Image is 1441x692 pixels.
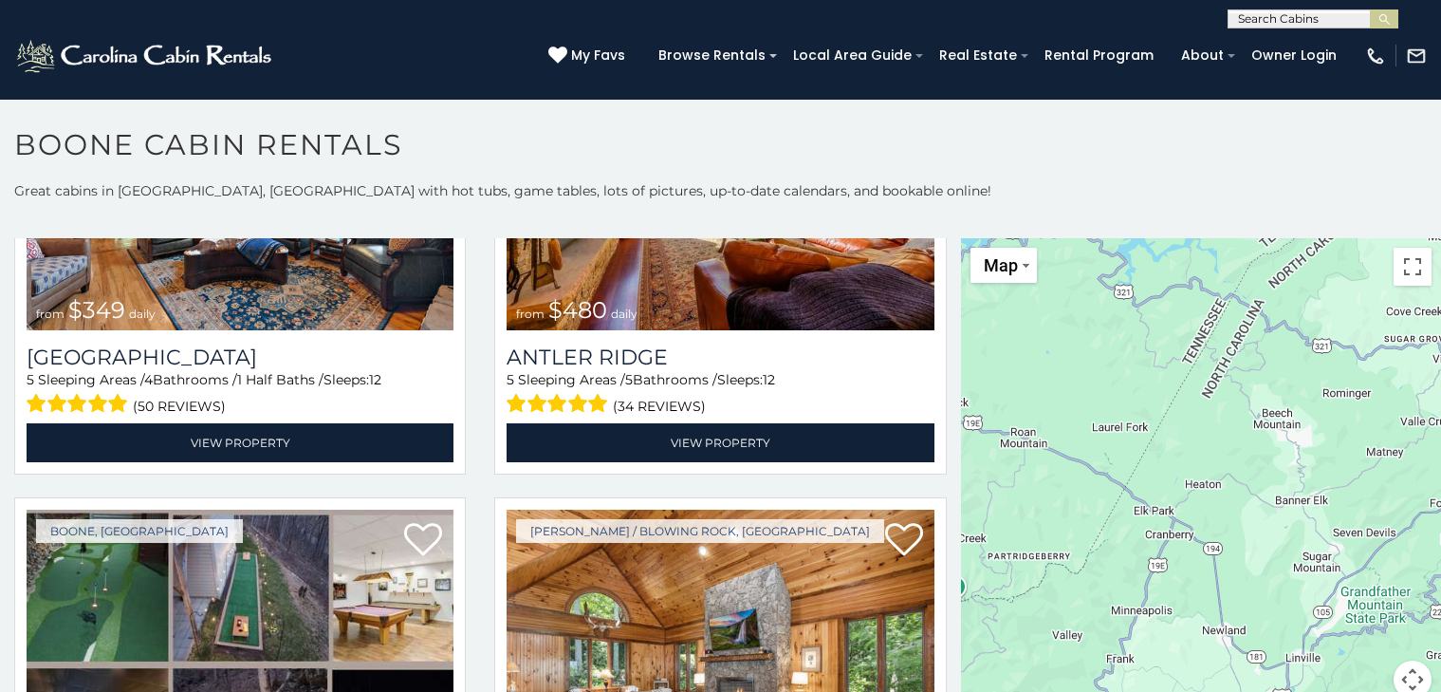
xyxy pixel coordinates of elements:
[516,307,545,321] span: from
[404,521,442,561] a: Add to favorites
[1172,41,1233,70] a: About
[27,345,453,370] a: [GEOGRAPHIC_DATA]
[129,307,156,321] span: daily
[369,371,381,388] span: 12
[984,255,1018,275] span: Map
[507,371,514,388] span: 5
[625,371,633,388] span: 5
[27,371,34,388] span: 5
[36,307,65,321] span: from
[1394,248,1432,286] button: Toggle fullscreen view
[548,296,607,324] span: $480
[784,41,921,70] a: Local Area Guide
[611,307,637,321] span: daily
[144,371,153,388] span: 4
[507,423,933,462] a: View Property
[548,46,630,66] a: My Favs
[571,46,625,65] span: My Favs
[27,345,453,370] h3: Diamond Creek Lodge
[1365,46,1386,66] img: phone-regular-white.png
[885,521,923,561] a: Add to favorites
[613,394,706,419] span: (34 reviews)
[507,345,933,370] a: Antler Ridge
[763,371,775,388] span: 12
[649,41,775,70] a: Browse Rentals
[1035,41,1163,70] a: Rental Program
[14,37,277,75] img: White-1-2.png
[516,519,884,543] a: [PERSON_NAME] / Blowing Rock, [GEOGRAPHIC_DATA]
[237,371,323,388] span: 1 Half Baths /
[507,370,933,419] div: Sleeping Areas / Bathrooms / Sleeps:
[1406,46,1427,66] img: mail-regular-white.png
[930,41,1026,70] a: Real Estate
[27,423,453,462] a: View Property
[36,519,243,543] a: Boone, [GEOGRAPHIC_DATA]
[970,248,1037,283] button: Change map style
[68,296,125,324] span: $349
[1242,41,1346,70] a: Owner Login
[27,370,453,419] div: Sleeping Areas / Bathrooms / Sleeps:
[133,394,226,419] span: (50 reviews)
